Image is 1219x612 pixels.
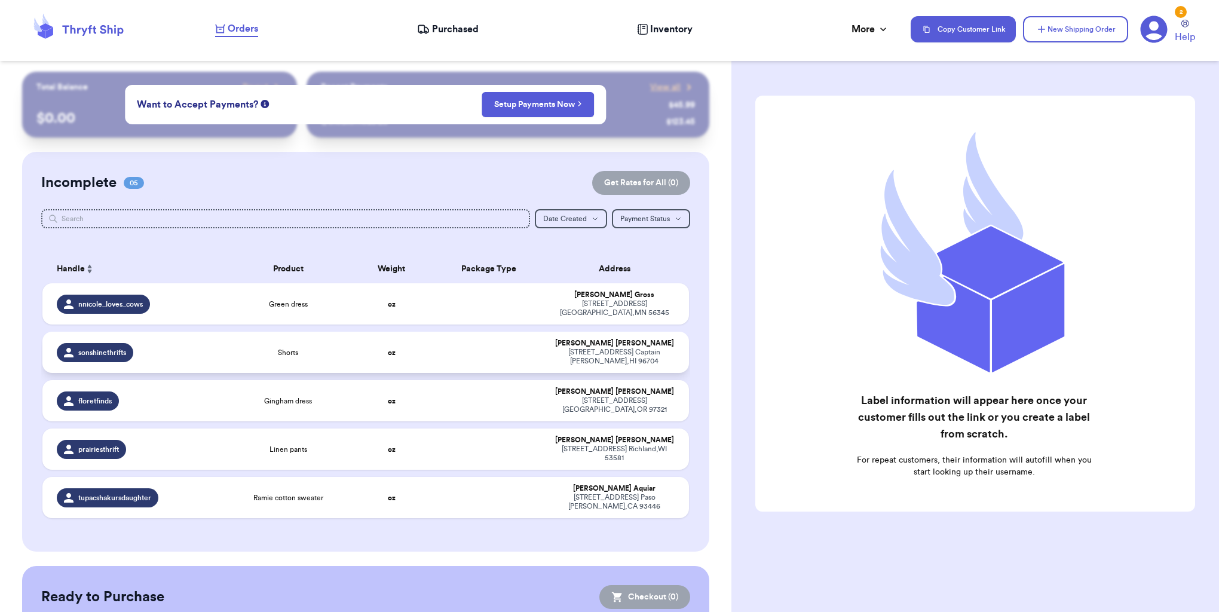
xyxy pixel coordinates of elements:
span: Purchased [432,22,479,36]
div: [STREET_ADDRESS] Richland , WI 53581 [554,445,675,463]
button: Get Rates for All (0) [592,171,690,195]
a: Help [1175,20,1195,44]
h2: Incomplete [41,173,117,192]
div: [STREET_ADDRESS] [GEOGRAPHIC_DATA] , OR 97321 [554,396,675,414]
strong: oz [388,397,396,405]
div: 2 [1175,6,1187,18]
div: [STREET_ADDRESS] Paso [PERSON_NAME] , CA 93446 [554,493,675,511]
a: Payout [243,81,283,93]
span: Help [1175,30,1195,44]
span: 05 [124,177,144,189]
th: Product [223,255,353,283]
span: Payment Status [620,215,670,222]
span: nnicole_loves_cows [78,299,143,309]
strong: oz [388,494,396,501]
button: Sort ascending [85,262,94,276]
span: sonshinethrifts [78,348,126,357]
a: View all [650,81,695,93]
strong: oz [388,446,396,453]
span: Date Created [543,215,587,222]
button: Payment Status [612,209,690,228]
strong: oz [388,349,396,356]
h2: Ready to Purchase [41,587,164,607]
div: $ 45.99 [669,99,695,111]
h2: Label information will appear here once your customer fills out the link or you create a label fr... [849,392,1099,442]
button: Checkout (0) [599,585,690,609]
span: Gingham dress [264,396,312,406]
div: [PERSON_NAME] [PERSON_NAME] [554,387,675,396]
a: Orders [215,22,258,37]
span: Want to Accept Payments? [137,97,258,112]
div: [STREET_ADDRESS] [GEOGRAPHIC_DATA] , MN 56345 [554,299,675,317]
button: Copy Customer Link [911,16,1016,42]
span: Linen pants [269,445,307,454]
div: [PERSON_NAME] [PERSON_NAME] [554,339,675,348]
a: 2 [1140,16,1168,43]
strong: oz [388,301,396,308]
div: $ 123.45 [666,116,695,128]
div: [PERSON_NAME] Aquiar [554,484,675,493]
span: prairiesthrift [78,445,119,454]
button: New Shipping Order [1023,16,1128,42]
span: Orders [228,22,258,36]
span: tupacshakursdaughter [78,493,151,503]
a: Inventory [637,22,693,36]
p: For repeat customers, their information will autofill when you start looking up their username. [849,454,1099,478]
button: Date Created [535,209,607,228]
input: Search [41,209,531,228]
span: Green dress [269,299,308,309]
a: Setup Payments Now [494,99,582,111]
span: Payout [243,81,268,93]
th: Package Type [430,255,547,283]
p: Recent Payments [321,81,387,93]
span: floretfinds [78,396,112,406]
span: Shorts [278,348,298,357]
span: Ramie cotton sweater [253,493,323,503]
span: View all [650,81,681,93]
span: Inventory [650,22,693,36]
div: [PERSON_NAME] [PERSON_NAME] [554,436,675,445]
span: Handle [57,263,85,276]
button: Setup Payments Now [482,92,595,117]
div: [PERSON_NAME] Gross [554,290,675,299]
th: Weight [353,255,430,283]
div: [STREET_ADDRESS] Captain [PERSON_NAME] , HI 96704 [554,348,675,366]
div: More [852,22,889,36]
th: Address [547,255,689,283]
p: $ 0.00 [36,109,283,128]
a: Purchased [417,22,479,36]
p: Total Balance [36,81,88,93]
